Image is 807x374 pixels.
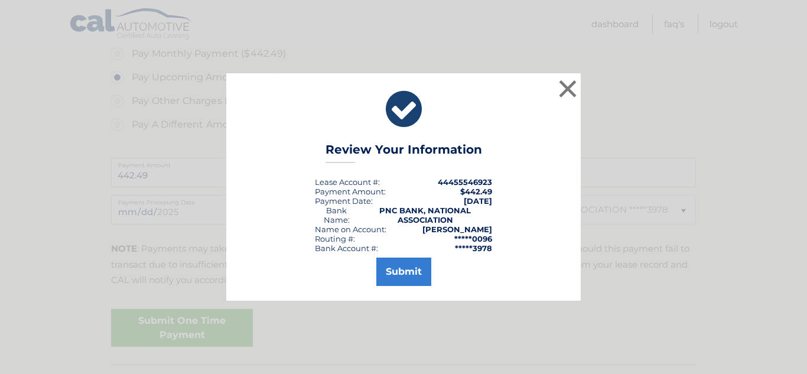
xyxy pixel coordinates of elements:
h3: Review Your Information [326,142,482,163]
strong: 44455546923 [438,177,492,187]
div: Lease Account #: [315,177,380,187]
div: Payment Amount: [315,187,386,196]
button: Submit [376,258,431,286]
div: Routing #: [315,234,355,243]
div: Bank Account #: [315,243,378,253]
span: [DATE] [464,196,492,206]
strong: [PERSON_NAME] [422,225,492,234]
span: $442.49 [460,187,492,196]
div: Name on Account: [315,225,386,234]
strong: PNC BANK, NATIONAL ASSOCIATION [379,206,471,225]
div: : [315,196,373,206]
div: Bank Name: [315,206,358,225]
button: × [556,77,580,100]
span: Payment Date [315,196,371,206]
